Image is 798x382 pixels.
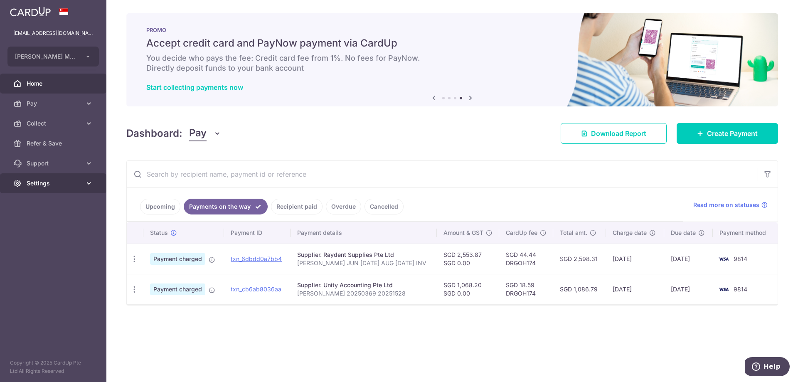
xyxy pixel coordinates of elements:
a: Create Payment [677,123,778,144]
img: paynow Banner [126,13,778,106]
td: SGD 1,068.20 SGD 0.00 [437,274,499,304]
span: Pay [189,126,207,141]
a: Upcoming [140,199,180,214]
span: Collect [27,119,81,128]
h5: Accept credit card and PayNow payment via CardUp [146,37,758,50]
span: Refer & Save [27,139,81,148]
a: Download Report [561,123,667,144]
td: SGD 2,553.87 SGD 0.00 [437,244,499,274]
a: Payments on the way [184,199,268,214]
span: Home [27,79,81,88]
a: Overdue [326,199,361,214]
p: [EMAIL_ADDRESS][DOMAIN_NAME] [13,29,93,37]
td: SGD 1,086.79 [553,274,606,304]
a: Cancelled [365,199,404,214]
img: CardUp [10,7,51,17]
td: [DATE] [606,274,664,304]
img: Bank Card [715,254,732,264]
a: Recipient paid [271,199,323,214]
span: CardUp fee [506,229,537,237]
span: Payment charged [150,253,205,265]
h6: You decide who pays the fee: Credit card fee from 1%. No fees for PayNow. Directly deposit funds ... [146,53,758,73]
input: Search by recipient name, payment id or reference [127,161,758,187]
th: Payment details [291,222,437,244]
iframe: Opens a widget where you can find more information [745,357,790,378]
td: SGD 18.59 DRGOH174 [499,274,553,304]
div: Supplier. Raydent Supplies Pte Ltd [297,251,431,259]
td: [DATE] [664,244,713,274]
span: Status [150,229,168,237]
span: Charge date [613,229,647,237]
a: txn_cb6ab8036aa [231,286,281,293]
p: PROMO [146,27,758,33]
span: Payment charged [150,283,205,295]
span: [PERSON_NAME] MANAGEMENT CONSULTANCY (S) PTE. LTD. [15,52,76,61]
span: Download Report [591,128,646,138]
th: Payment ID [224,222,290,244]
span: Create Payment [707,128,758,138]
a: Start collecting payments now [146,83,243,91]
span: Pay [27,99,81,108]
td: SGD 44.44 DRGOH174 [499,244,553,274]
td: SGD 2,598.31 [553,244,606,274]
h4: Dashboard: [126,126,182,141]
td: [DATE] [664,274,713,304]
span: Due date [671,229,696,237]
img: Bank Card [715,284,732,294]
span: 9814 [734,255,747,262]
td: [DATE] [606,244,664,274]
a: Read more on statuses [693,201,768,209]
span: Amount & GST [443,229,483,237]
span: Read more on statuses [693,201,759,209]
span: Settings [27,179,81,187]
button: [PERSON_NAME] MANAGEMENT CONSULTANCY (S) PTE. LTD. [7,47,99,67]
th: Payment method [713,222,778,244]
span: Total amt. [560,229,587,237]
div: Supplier. Unity Accounting Pte Ltd [297,281,431,289]
span: 9814 [734,286,747,293]
span: Support [27,159,81,168]
button: Pay [189,126,221,141]
a: txn_6dbdd0a7bb4 [231,255,282,262]
p: [PERSON_NAME] 20250369 20251528 [297,289,431,298]
p: [PERSON_NAME] JUN [DATE] AUG [DATE] INV [297,259,431,267]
